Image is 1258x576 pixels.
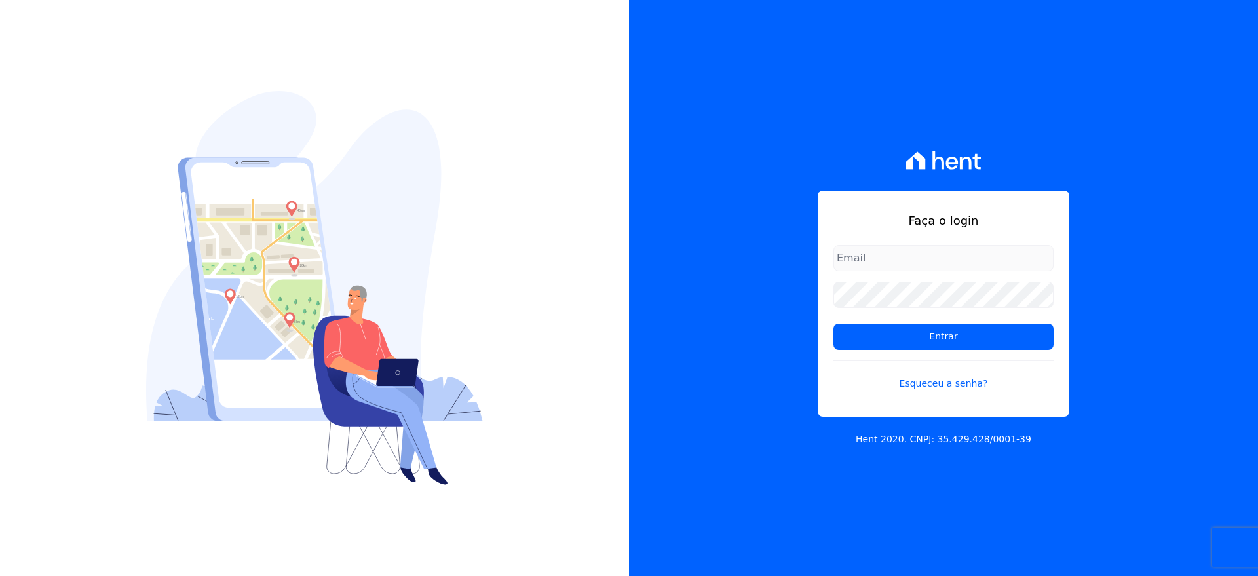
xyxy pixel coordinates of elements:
[833,212,1054,229] h1: Faça o login
[856,432,1031,446] p: Hent 2020. CNPJ: 35.429.428/0001-39
[146,91,483,485] img: Login
[833,360,1054,391] a: Esqueceu a senha?
[833,324,1054,350] input: Entrar
[833,245,1054,271] input: Email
